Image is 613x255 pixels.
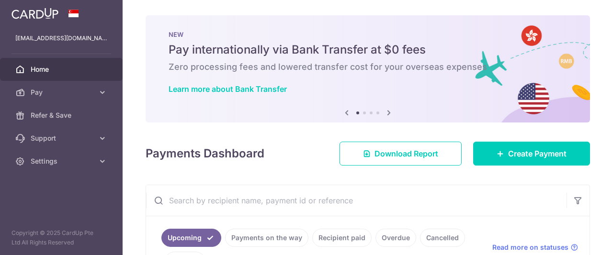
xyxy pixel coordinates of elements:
[146,185,567,216] input: Search by recipient name, payment id or reference
[169,61,567,73] h6: Zero processing fees and lowered transfer cost for your overseas expenses
[375,229,416,247] a: Overdue
[552,226,603,250] iframe: Opens a widget where you can find more information
[420,229,465,247] a: Cancelled
[492,243,578,252] a: Read more on statuses
[31,156,94,166] span: Settings
[31,88,94,97] span: Pay
[169,31,567,38] p: NEW
[312,229,372,247] a: Recipient paid
[473,142,590,166] a: Create Payment
[169,84,287,94] a: Learn more about Bank Transfer
[225,229,308,247] a: Payments on the way
[11,8,58,19] img: CardUp
[375,148,438,159] span: Download Report
[340,142,462,166] a: Download Report
[161,229,221,247] a: Upcoming
[508,148,567,159] span: Create Payment
[146,145,264,162] h4: Payments Dashboard
[492,243,568,252] span: Read more on statuses
[15,33,107,43] p: [EMAIL_ADDRESS][DOMAIN_NAME]
[31,65,94,74] span: Home
[169,42,567,57] h5: Pay internationally via Bank Transfer at $0 fees
[31,133,94,143] span: Support
[146,15,590,122] img: Bank transfer banner
[31,111,94,120] span: Refer & Save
